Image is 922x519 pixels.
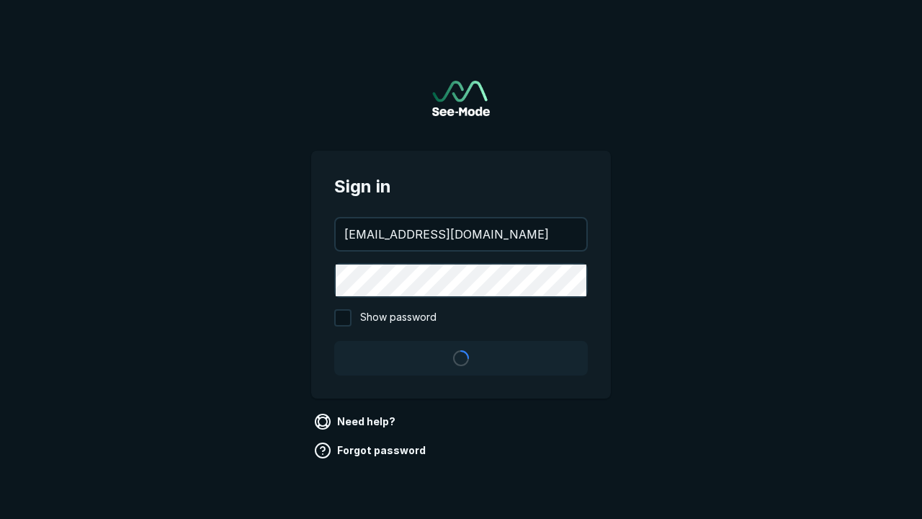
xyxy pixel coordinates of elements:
span: Show password [360,309,437,327]
a: Forgot password [311,439,431,462]
a: Go to sign in [432,81,490,116]
span: Sign in [334,174,588,200]
a: Need help? [311,410,401,433]
img: See-Mode Logo [432,81,490,116]
input: your@email.com [336,218,586,250]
